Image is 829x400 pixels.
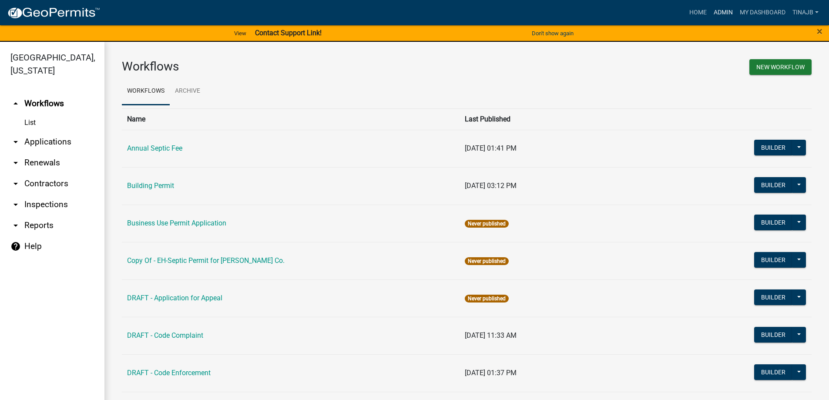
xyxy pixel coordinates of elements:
button: Builder [754,140,792,155]
i: arrow_drop_up [10,98,21,109]
a: Home [686,4,710,21]
a: Annual Septic Fee [127,144,182,152]
button: New Workflow [749,59,812,75]
a: Business Use Permit Application [127,219,226,227]
button: Don't show again [528,26,577,40]
a: Building Permit [127,182,174,190]
button: Builder [754,215,792,230]
span: Never published [465,257,509,265]
a: DRAFT - Code Enforcement [127,369,211,377]
span: [DATE] 11:33 AM [465,331,517,339]
a: DRAFT - Application for Appeal [127,294,222,302]
i: help [10,241,21,252]
i: arrow_drop_down [10,137,21,147]
button: Close [817,26,822,37]
span: Never published [465,220,509,228]
h3: Workflows [122,59,460,74]
button: Builder [754,289,792,305]
i: arrow_drop_down [10,178,21,189]
i: arrow_drop_down [10,220,21,231]
button: Builder [754,252,792,268]
span: Never published [465,295,509,303]
span: × [817,25,822,37]
a: Tinajb [789,4,822,21]
span: [DATE] 03:12 PM [465,182,517,190]
span: [DATE] 01:37 PM [465,369,517,377]
i: arrow_drop_down [10,199,21,210]
a: Archive [170,77,205,105]
a: Workflows [122,77,170,105]
strong: Contact Support Link! [255,29,322,37]
a: DRAFT - Code Complaint [127,331,203,339]
a: Copy Of - EH-Septic Permit for [PERSON_NAME] Co. [127,256,285,265]
a: My Dashboard [736,4,789,21]
span: [DATE] 01:41 PM [465,144,517,152]
i: arrow_drop_down [10,158,21,168]
button: Builder [754,177,792,193]
button: Builder [754,327,792,343]
a: Admin [710,4,736,21]
th: Name [122,108,460,130]
a: View [231,26,250,40]
th: Last Published [460,108,685,130]
button: Builder [754,364,792,380]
